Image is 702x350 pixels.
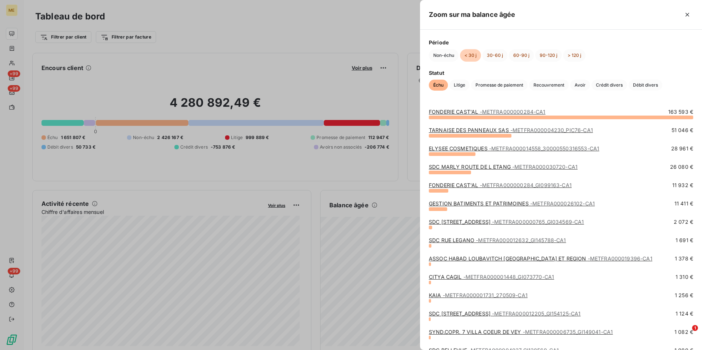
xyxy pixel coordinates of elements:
[480,109,546,115] span: - METFRA000000284-CA1
[429,219,584,225] a: SDC [STREET_ADDRESS]
[429,255,652,262] a: ASSOC HABAD LOUBAVITCH [GEOGRAPHIC_DATA] ET REGION
[463,274,554,280] span: - METFRA000001448_GI073770-CA1
[429,182,572,188] a: FONDERIE CAST'AL
[570,80,590,91] button: Avoir
[672,182,693,189] span: 11 932 €
[429,164,578,170] a: SDC MARLY ROUTE DE L ETANG
[523,329,613,335] span: - METFRA000006735_GI149041-CA1
[480,182,572,188] span: - METFRA000000284_GI099163-CA1
[429,69,693,77] span: Statut
[563,49,586,62] button: > 120 j
[535,49,562,62] button: 90-120 j
[672,127,693,134] span: 51 046 €
[529,80,569,91] button: Recouvrement
[429,109,546,115] a: FONDERIE CAST'AL
[492,310,580,317] span: - METFRA000012205_GI154125-CA1
[429,200,595,207] a: GESTION BATIMENTS ET PATRIMOINES
[677,325,695,343] iframe: Intercom live chat
[429,127,593,133] a: TARNAISE DES PANNEAUX SAS
[668,108,693,116] span: 163 593 €
[429,39,693,46] span: Période
[443,292,528,298] span: - METFRA000001731_270509-CA1
[492,219,584,225] span: - METFRA000000765_GI034569-CA1
[674,328,693,336] span: 1 082 €
[429,292,528,298] a: KAIA
[512,164,578,170] span: - METFRA000030720-CA1
[588,255,652,262] span: - METFRA000019396-CA1
[676,310,693,317] span: 1 124 €
[509,49,534,62] button: 60-90 j
[670,163,693,171] span: 26 080 €
[675,292,693,299] span: 1 256 €
[429,10,515,20] h5: Zoom sur ma balance âgée
[692,325,698,331] span: 1
[629,80,662,91] button: Débit divers
[676,237,693,244] span: 1 691 €
[471,80,528,91] button: Promesse de paiement
[449,80,470,91] button: Litige
[591,80,627,91] button: Crédit divers
[429,49,459,62] button: Non-échu
[429,310,581,317] a: SDC [STREET_ADDRESS]
[510,127,593,133] span: - METFRA000004230_PIC76-CA1
[674,218,693,226] span: 2 072 €
[676,273,693,281] span: 1 310 €
[674,200,693,207] span: 11 411 €
[530,200,595,207] span: - METFRA000026102-CA1
[460,49,481,62] button: < 30 j
[671,145,693,152] span: 28 961 €
[429,237,566,243] a: SDC RUE LEGANO
[429,145,599,152] a: ELYSEE COSMETIQUES
[429,274,554,280] a: CITYA CAGIL
[429,80,448,91] button: Échu
[675,255,693,262] span: 1 378 €
[482,49,507,62] button: 30-60 j
[429,329,613,335] a: SYND.COPR. 7 VILLA COEUR DE VEY
[476,237,566,243] span: - METFRA000012632_GI145788-CA1
[489,145,599,152] span: - METFRA000014558_30000550316553-CA1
